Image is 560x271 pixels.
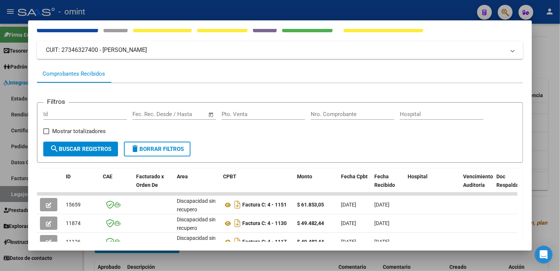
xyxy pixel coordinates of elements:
[63,169,100,201] datatable-header-cell: ID
[341,220,357,226] span: [DATE]
[242,202,287,208] strong: Factura C: 4 - 1151
[50,144,59,153] mat-icon: search
[100,169,133,201] datatable-header-cell: CAE
[174,169,220,201] datatable-header-cell: Area
[294,169,338,201] datatable-header-cell: Monto
[341,202,357,208] span: [DATE]
[46,46,506,54] mat-panel-title: CUIT: 27346327400 - [PERSON_NAME]
[535,246,553,264] div: Open Intercom Messenger
[43,142,118,156] button: Buscar Registros
[233,236,242,248] i: Descargar documento
[341,173,368,179] span: Fecha Cpbt
[177,198,216,212] span: Discapacidad sin recupero
[375,173,395,188] span: Fecha Recibido
[297,239,324,245] strong: $ 49.482,44
[233,217,242,229] i: Descargar documento
[163,111,199,118] input: End date
[242,221,287,227] strong: Factura C: 4 - 1130
[136,173,164,188] span: Facturado x Orden De
[338,169,372,201] datatable-header-cell: Fecha Cpbt
[131,144,139,153] mat-icon: delete
[372,169,405,201] datatable-header-cell: Fecha Recibido
[132,111,156,118] input: Start date
[220,169,294,201] datatable-header-cell: CPBT
[66,202,81,208] span: 15659
[408,173,428,179] span: Hospital
[463,173,493,188] span: Vencimiento Auditoría
[133,169,174,201] datatable-header-cell: Facturado x Orden De
[405,169,461,201] datatable-header-cell: Hospital
[37,41,523,59] mat-expansion-panel-header: CUIT: 27346327400 - [PERSON_NAME]
[177,235,216,249] span: Discapacidad sin recupero
[177,173,188,179] span: Area
[207,110,215,119] button: Open calendar
[223,173,236,179] span: CPBT
[124,142,190,156] button: Borrar Filtros
[497,173,530,188] span: Doc Respaldatoria
[461,169,494,201] datatable-header-cell: Vencimiento Auditoría
[66,173,71,179] span: ID
[341,239,357,245] span: [DATE]
[43,97,69,106] h3: Filtros
[297,220,324,226] strong: $ 49.482,44
[103,173,112,179] span: CAE
[494,169,538,201] datatable-header-cell: Doc Respaldatoria
[375,220,390,226] span: [DATE]
[297,202,324,208] strong: $ 61.853,05
[66,220,81,226] span: 11874
[50,146,111,152] span: Buscar Registros
[297,173,312,179] span: Monto
[375,239,390,245] span: [DATE]
[375,202,390,208] span: [DATE]
[52,127,106,136] span: Mostrar totalizadores
[242,239,287,245] strong: Factura C: 4 - 1117
[131,146,184,152] span: Borrar Filtros
[233,199,242,211] i: Descargar documento
[177,217,216,231] span: Discapacidad sin recupero
[43,70,105,78] div: Comprobantes Recibidos
[66,239,81,245] span: 11126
